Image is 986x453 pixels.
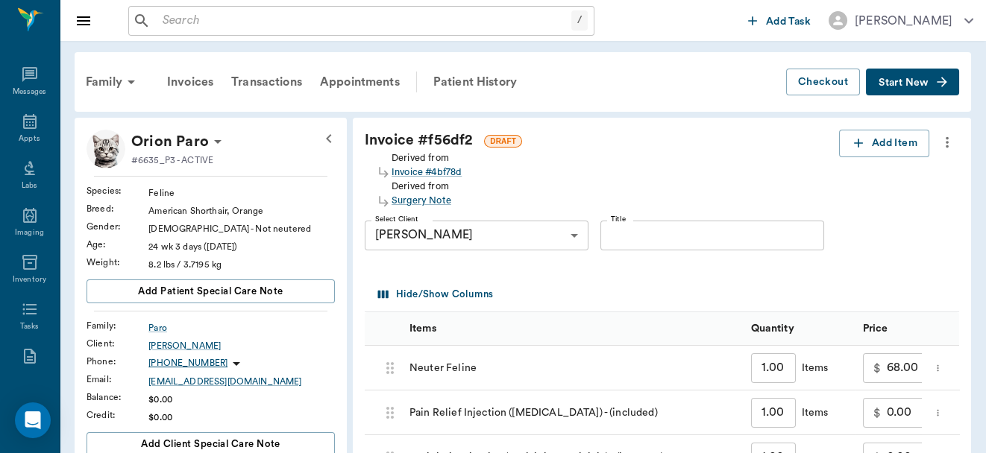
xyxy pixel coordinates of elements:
p: $ [873,359,881,377]
div: Family : [87,319,148,332]
div: Age : [87,238,148,251]
div: Messages [13,86,47,98]
button: [PERSON_NAME] [817,7,985,34]
div: Client : [87,337,148,350]
a: Appointments [311,64,409,100]
div: Family [77,64,149,100]
p: [PHONE_NUMBER] [148,357,227,370]
label: Title [611,214,626,224]
div: Pain Relief Injection ([MEDICAL_DATA]) - (included) [402,390,744,435]
p: #6635_P3 - ACTIVE [131,153,213,167]
a: Paro [148,321,335,335]
button: more [929,400,946,425]
a: [PERSON_NAME] [148,339,335,352]
div: Items [402,312,744,346]
div: 8.2 lbs / 3.7195 kg [148,258,335,271]
label: Select Client [375,214,418,224]
div: Breed : [87,202,148,215]
div: [DEMOGRAPHIC_DATA] - Not neutered [148,222,335,235]
div: Items [796,361,829,376]
div: [PERSON_NAME] [855,12,952,30]
img: Profile Image [87,130,125,168]
div: [PERSON_NAME] [365,221,588,250]
div: Phone : [87,355,148,368]
div: Price [855,312,967,346]
div: Balance : [87,390,148,404]
div: American Shorthair, Orange [148,204,335,218]
button: more [935,130,959,155]
p: Orion Paro [131,130,209,153]
div: $0.00 [148,393,335,406]
div: Tasks [20,321,39,332]
button: Add patient Special Care Note [87,279,335,303]
a: Invoices [158,64,222,100]
div: Invoice # f56df2 [365,130,839,151]
div: Neuter Feline [402,346,744,390]
div: Items [796,405,829,420]
div: Inventory [13,274,46,285]
button: Close drawer [69,6,98,36]
div: / [571,10,588,31]
div: Feline [148,186,335,200]
p: $ [873,404,881,422]
a: Invoice #4bf78d [392,165,462,180]
div: Derived from [392,177,451,208]
div: $0.00 [148,411,335,424]
button: Start New [866,69,959,96]
div: Credit : [87,408,148,422]
div: Quantity [744,312,855,346]
div: Imaging [15,227,44,238]
button: more [929,355,946,381]
span: DRAFT [485,136,521,147]
span: Add patient Special Care Note [138,283,283,300]
div: Items [409,308,436,349]
div: Weight : [87,256,148,269]
input: 0.00 [887,398,938,428]
div: Appts [19,133,40,145]
a: Surgery Note [392,194,451,208]
input: Search [157,10,571,31]
div: Open Intercom Messenger [15,402,51,438]
div: 24 wk 3 days ([DATE]) [148,240,335,253]
div: Quantity [751,308,794,349]
button: Add Item [839,130,929,157]
div: Derived from [392,148,462,180]
div: Gender : [87,220,148,233]
input: 0.00 [887,353,938,383]
a: Patient History [424,64,526,100]
button: Select columns [374,283,497,306]
div: Labs [22,180,37,191]
button: Checkout [786,69,860,96]
a: [EMAIL_ADDRESS][DOMAIN_NAME] [148,375,335,388]
div: Species : [87,184,148,197]
button: Add Task [742,7,817,34]
a: Transactions [222,64,311,100]
span: Add client Special Care Note [141,436,280,452]
div: Email : [87,373,148,386]
div: Price [863,308,888,349]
